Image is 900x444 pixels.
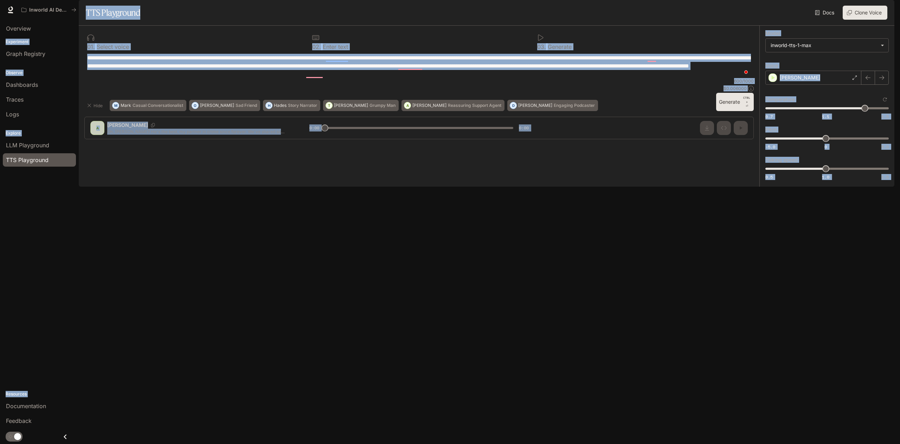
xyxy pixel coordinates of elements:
div: H [266,100,272,111]
button: HHadesStory Narrator [263,100,320,111]
p: [PERSON_NAME] [780,74,820,81]
p: Mark [121,103,131,108]
div: D [510,100,516,111]
p: Model [765,31,780,36]
p: Temperature [765,97,795,102]
p: 600 / 1000 [734,78,754,84]
button: D[PERSON_NAME]Engaging Podcaster [507,100,598,111]
p: Generate [546,44,572,50]
button: O[PERSON_NAME]Sad Friend [189,100,260,111]
p: ⏎ [743,96,751,108]
div: M [112,100,119,111]
button: MMarkCasual Conversationalist [110,100,186,111]
textarea: To enrich screen reader interactions, please activate Accessibility in Grammarly extension settings [87,54,751,78]
p: 0 3 . [537,44,546,50]
p: Story Narrator [288,103,317,108]
p: Engaging Podcaster [554,103,595,108]
span: 5.0 [881,144,889,150]
span: 1.0 [822,174,829,180]
p: Hades [274,103,287,108]
p: Enter text [321,44,348,50]
button: Clone Voice [843,6,887,20]
button: T[PERSON_NAME]Grumpy Man [323,100,399,111]
span: 1.5 [881,114,889,120]
div: O [192,100,198,111]
p: Voice [765,63,778,68]
div: T [326,100,332,111]
p: Inworld AI Demos [29,7,69,13]
div: inworld-tts-1-max [771,42,877,49]
span: 0.5 [765,174,773,180]
div: A [404,100,411,111]
button: GenerateCTRL +⏎ [716,93,754,111]
p: Grumpy Man [369,103,396,108]
span: 1.5 [881,174,889,180]
p: Talking speed [765,157,798,162]
a: Docs [814,6,837,20]
p: [PERSON_NAME] [200,103,234,108]
button: Hide [84,100,107,111]
p: CTRL + [743,96,751,104]
button: Reset to default [881,96,889,103]
span: -5.0 [765,144,775,150]
span: 0 [824,144,827,150]
p: [PERSON_NAME] [412,103,446,108]
p: Pitch [765,127,777,132]
span: 0.7 [765,114,773,120]
button: All workspaces [18,3,79,17]
p: Reassuring Support Agent [448,103,501,108]
p: 0 2 . [312,44,321,50]
p: 0 1 . [87,44,95,50]
p: Sad Friend [236,103,257,108]
p: [PERSON_NAME] [518,103,552,108]
p: [PERSON_NAME] [334,103,368,108]
button: A[PERSON_NAME]Reassuring Support Agent [401,100,504,111]
span: 1.1 [822,114,829,120]
p: Select voice [95,44,129,50]
h1: TTS Playground [86,6,140,20]
p: Casual Conversationalist [133,103,183,108]
div: inworld-tts-1-max [766,39,888,52]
